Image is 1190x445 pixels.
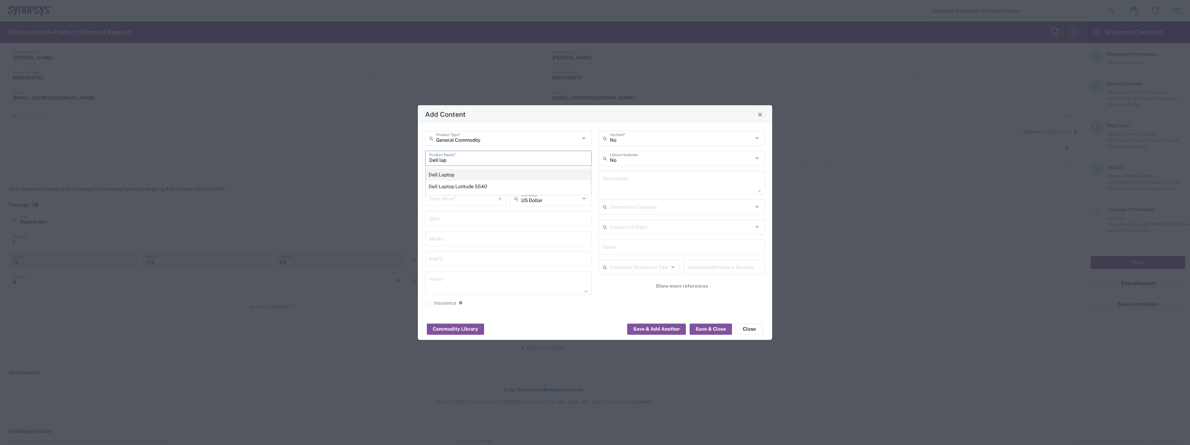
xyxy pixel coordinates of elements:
button: Close [735,323,763,334]
button: Close [755,110,765,119]
button: Commodity Library [427,323,484,334]
div: Dell Laptop [426,169,591,181]
label: Insurance [425,300,456,306]
span: Show more references [656,283,708,289]
h4: Add Content [425,109,466,119]
div: Dell Laptop Latitude 5540 [426,181,591,192]
button: Save & Add Another [627,323,686,334]
button: Save & Close [690,323,732,334]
